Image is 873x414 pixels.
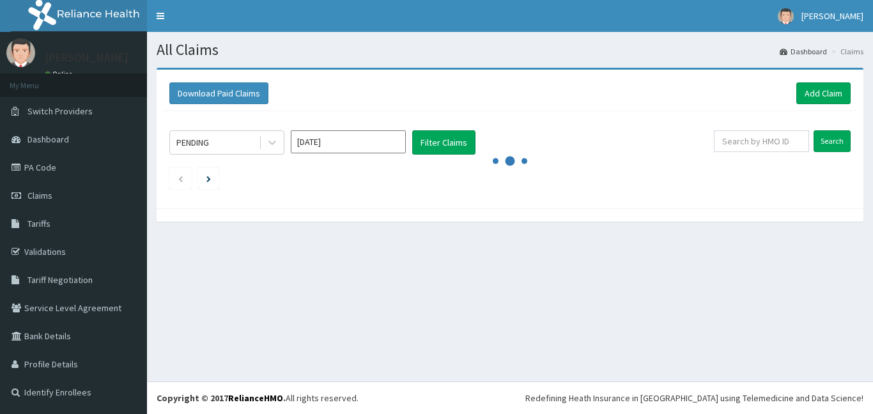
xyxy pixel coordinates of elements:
input: Search by HMO ID [714,130,809,152]
a: Previous page [178,172,183,184]
input: Select Month and Year [291,130,406,153]
div: PENDING [176,136,209,149]
a: Dashboard [780,46,827,57]
li: Claims [828,46,863,57]
button: Filter Claims [412,130,475,155]
svg: audio-loading [491,142,529,180]
span: Switch Providers [27,105,93,117]
span: Dashboard [27,134,69,145]
footer: All rights reserved. [147,381,873,414]
span: Tariff Negotiation [27,274,93,286]
img: User Image [778,8,794,24]
img: User Image [6,38,35,67]
a: Next page [206,172,211,184]
a: Add Claim [796,82,851,104]
input: Search [814,130,851,152]
h1: All Claims [157,42,863,58]
a: RelianceHMO [228,392,283,404]
span: Claims [27,190,52,201]
span: Tariffs [27,218,50,229]
button: Download Paid Claims [169,82,268,104]
strong: Copyright © 2017 . [157,392,286,404]
a: Online [45,70,75,79]
p: [PERSON_NAME] [45,52,128,63]
span: [PERSON_NAME] [801,10,863,22]
div: Redefining Heath Insurance in [GEOGRAPHIC_DATA] using Telemedicine and Data Science! [525,392,863,404]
